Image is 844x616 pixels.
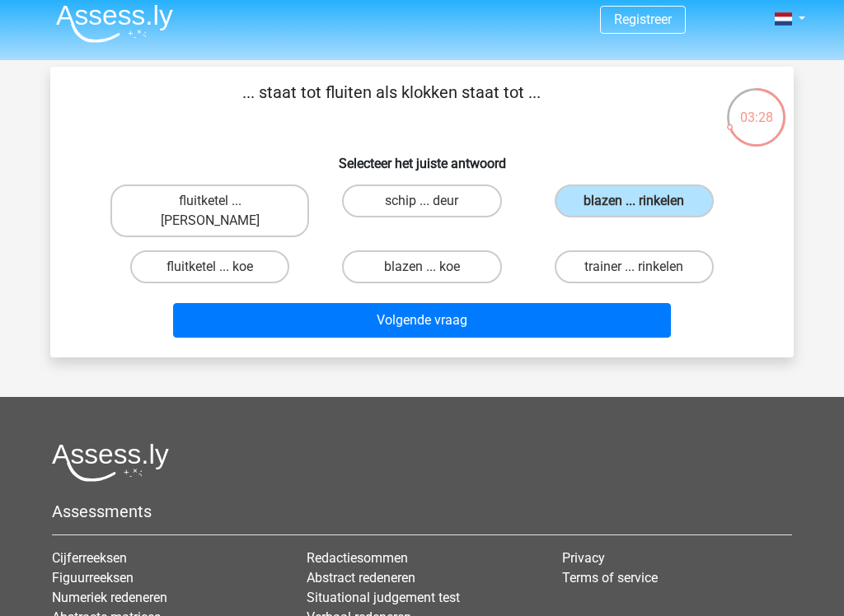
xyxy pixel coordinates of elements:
[52,443,169,482] img: Assessly logo
[173,303,672,338] button: Volgende vraag
[307,570,415,586] a: Abstract redeneren
[52,570,134,586] a: Figuurreeksen
[725,86,787,128] div: 03:28
[555,184,714,217] label: blazen ... rinkelen
[614,12,672,27] a: Registreer
[77,142,767,171] h6: Selecteer het juiste antwoord
[307,590,460,605] a: Situational judgement test
[52,502,792,521] h5: Assessments
[307,550,408,566] a: Redactiesommen
[342,184,501,217] label: schip ... deur
[52,590,167,605] a: Numeriek redeneren
[342,250,501,283] label: blazen ... koe
[562,570,658,586] a: Terms of service
[77,80,706,129] p: ... staat tot fluiten als klokken staat tot ...
[110,184,309,237] label: fluitketel ... [PERSON_NAME]
[52,550,127,566] a: Cijferreeksen
[555,250,714,283] label: trainer ... rinkelen
[56,4,173,43] img: Assessly
[562,550,605,566] a: Privacy
[130,250,289,283] label: fluitketel ... koe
